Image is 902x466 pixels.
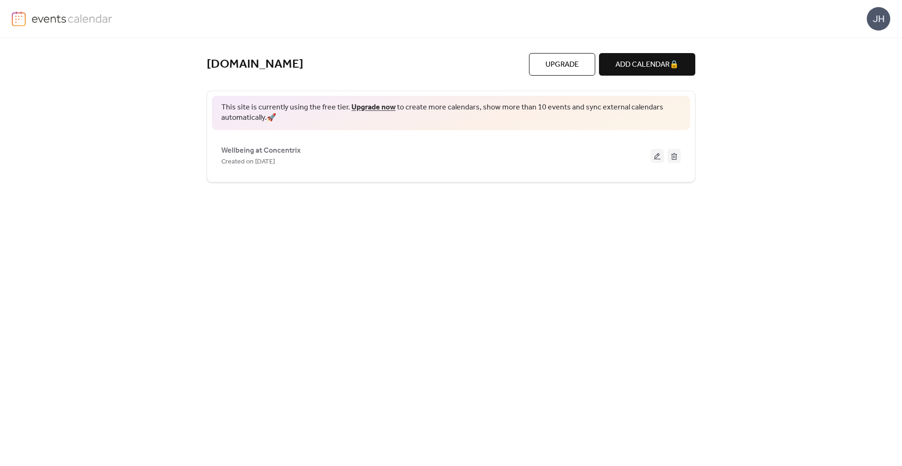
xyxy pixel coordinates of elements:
[545,59,579,70] span: Upgrade
[31,11,113,25] img: logo-type
[529,53,595,76] button: Upgrade
[221,102,681,124] span: This site is currently using the free tier. to create more calendars, show more than 10 events an...
[221,148,301,153] a: Wellbeing at Concentrix
[351,100,396,115] a: Upgrade now
[12,11,26,26] img: logo
[221,145,301,156] span: Wellbeing at Concentrix
[221,156,275,168] span: Created on [DATE]
[867,7,890,31] div: JH
[207,57,303,72] a: [DOMAIN_NAME]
